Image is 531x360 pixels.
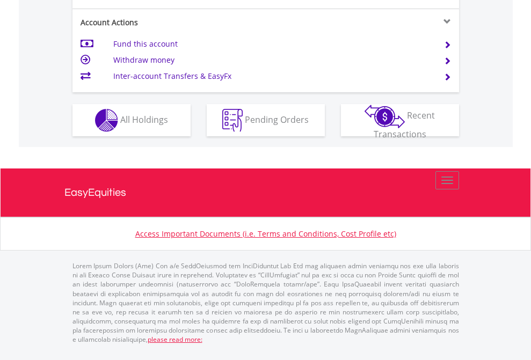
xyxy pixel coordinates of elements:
[222,109,243,132] img: pending_instructions-wht.png
[365,105,405,128] img: transactions-zar-wht.png
[95,109,118,132] img: holdings-wht.png
[72,261,459,344] p: Lorem Ipsum Dolors (Ame) Con a/e SeddOeiusmod tem InciDiduntut Lab Etd mag aliquaen admin veniamq...
[245,113,309,125] span: Pending Orders
[148,335,202,344] a: please read more:
[72,17,266,28] div: Account Actions
[113,36,431,52] td: Fund this account
[135,229,396,239] a: Access Important Documents (i.e. Terms and Conditions, Cost Profile etc)
[113,52,431,68] td: Withdraw money
[72,104,191,136] button: All Holdings
[120,113,168,125] span: All Holdings
[207,104,325,136] button: Pending Orders
[341,104,459,136] button: Recent Transactions
[113,68,431,84] td: Inter-account Transfers & EasyFx
[64,168,467,217] a: EasyEquities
